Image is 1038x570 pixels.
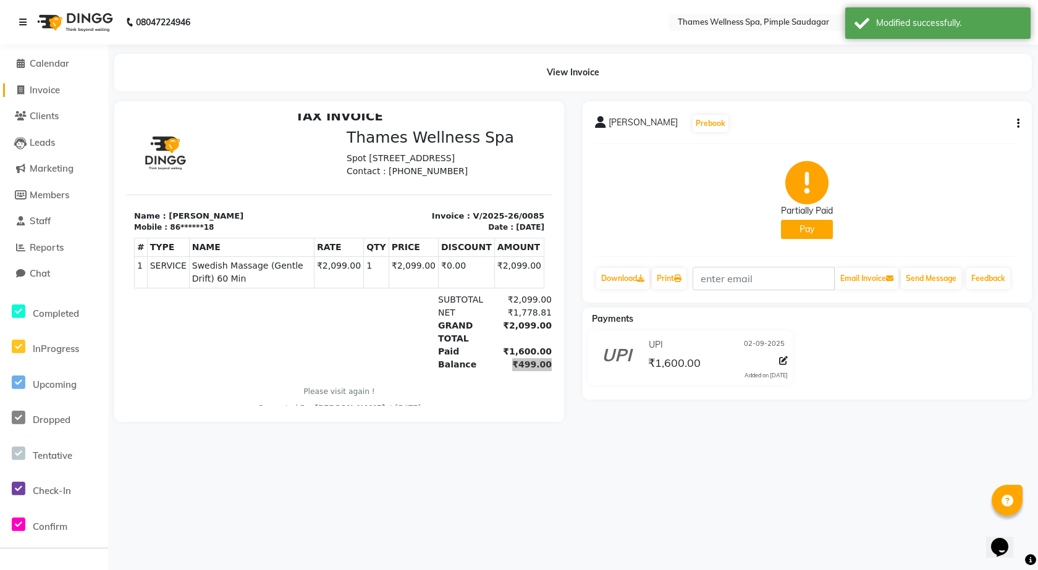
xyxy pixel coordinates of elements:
[3,267,105,281] a: Chat
[30,241,64,253] span: Reports
[187,125,237,143] th: RATE
[744,338,785,351] span: 02-09-2025
[30,110,59,122] span: Clients
[33,521,67,532] span: Confirm
[33,379,77,390] span: Upcoming
[3,136,105,150] a: Leads
[20,143,62,175] td: SERVICE
[365,180,425,193] div: ₹2,099.00
[33,308,79,319] span: Completed
[835,268,898,289] button: Email Invoice
[876,17,1021,30] div: Modified successfully.
[389,108,418,119] div: [DATE]
[30,57,69,69] span: Calendar
[30,162,74,174] span: Marketing
[30,189,69,201] span: Members
[237,143,263,175] td: 1
[32,5,116,40] img: logo
[7,272,418,283] p: Please visit again !
[65,146,185,172] span: Swedish Massage (Gentle Drift) 60 Min
[33,450,72,461] span: Tentative
[3,109,105,124] a: Clients
[33,343,79,354] span: InProgress
[3,241,105,255] a: Reports
[745,371,788,380] div: Added on [DATE]
[304,180,365,193] div: SUBTOTAL
[781,220,833,239] button: Pay
[596,268,649,289] a: Download
[220,96,418,109] p: Invoice : V/2025-26/0085
[365,193,425,206] div: ₹1,778.81
[8,125,21,143] th: #
[188,290,259,299] span: [PERSON_NAME]
[365,206,425,232] div: ₹2,099.00
[30,267,50,279] span: Chat
[262,125,311,143] th: PRICE
[368,125,417,143] th: AMOUNT
[368,143,417,175] td: ₹2,099.00
[114,54,1032,91] div: View Invoice
[136,5,190,40] b: 08047224946
[33,485,71,497] span: Check-In
[652,268,686,289] a: Print
[3,214,105,228] a: Staff
[30,84,60,96] span: Invoice
[30,215,51,227] span: Staff
[220,51,418,64] p: Contact : [PHONE_NUMBER]
[237,125,263,143] th: QTY
[609,116,678,133] span: [PERSON_NAME]
[8,143,21,175] td: 1
[3,57,105,71] a: Calendar
[220,15,418,33] h3: Thames Wellness Spa
[304,232,365,245] div: Paid
[648,356,701,373] span: ₹1,600.00
[966,268,1010,289] a: Feedback
[649,338,663,351] span: UPI
[7,289,418,300] div: Generated By : at [DATE]
[312,125,368,143] th: DISCOUNT
[220,38,418,51] p: Spot [STREET_ADDRESS]
[304,206,365,232] div: GRAND TOTAL
[3,162,105,176] a: Marketing
[20,125,62,143] th: TYPE
[304,193,365,206] div: NET
[3,188,105,203] a: Members
[62,125,187,143] th: NAME
[30,136,55,148] span: Leads
[781,204,833,217] div: Partially Paid
[365,232,425,245] div: ₹1,600.00
[901,268,961,289] button: Send Message
[33,414,70,425] span: Dropped
[187,143,237,175] td: ₹2,099.00
[262,143,311,175] td: ₹2,099.00
[592,313,633,324] span: Payments
[361,108,387,119] div: Date :
[312,143,368,175] td: ₹0.00
[3,83,105,98] a: Invoice
[7,96,205,109] p: Name : [PERSON_NAME]
[986,521,1026,558] iframe: chat widget
[365,245,425,258] div: ₹499.00
[693,115,728,132] button: Prebook
[304,245,365,258] div: Balance
[693,267,835,290] input: enter email
[7,108,41,119] div: Mobile :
